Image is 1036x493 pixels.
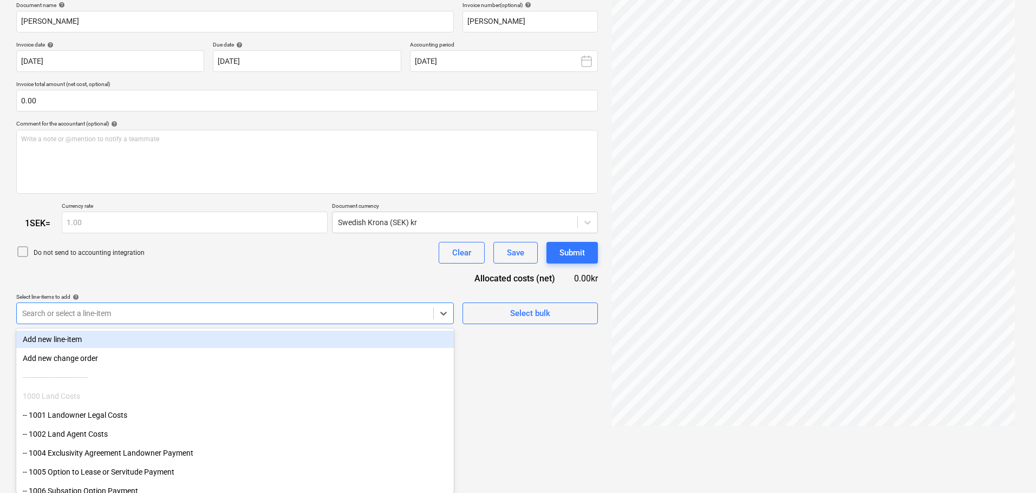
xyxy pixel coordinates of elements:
[452,246,471,260] div: Clear
[410,41,598,50] p: Accounting period
[16,425,454,443] div: -- 1002 Land Agent Costs
[213,41,401,48] div: Due date
[559,246,585,260] div: Submit
[493,242,538,264] button: Save
[439,242,485,264] button: Clear
[410,50,598,72] button: [DATE]
[16,11,454,32] input: Document name
[982,441,1036,493] iframe: Chat Widget
[523,2,531,8] span: help
[332,202,598,212] p: Document currency
[16,293,454,300] div: Select line-items to add
[234,42,243,48] span: help
[462,303,598,324] button: Select bulk
[62,202,328,212] p: Currency rate
[45,42,54,48] span: help
[16,463,454,481] div: -- 1005 Option to Lease or Servitude Payment
[213,50,401,72] input: Due date not specified
[457,272,572,285] div: Allocated costs (net)
[16,387,454,405] div: 1000 Land Costs
[16,406,454,424] div: -- 1001 Landowner Legal Costs
[462,2,598,9] div: Invoice number (optional)
[16,331,454,348] div: Add new line-item
[16,369,454,386] div: ------------------------------
[16,90,598,111] input: Invoice total amount (net cost, optional)
[16,2,454,9] div: Document name
[16,120,598,127] div: Comment for the accountant (optional)
[56,2,65,8] span: help
[70,294,79,300] span: help
[462,11,598,32] input: Invoice number
[507,246,524,260] div: Save
[16,444,454,462] div: -- 1004 Exclusivity Agreement Landowner Payment
[572,272,598,285] div: 0.00kr
[34,248,145,258] p: Do not send to accounting integration
[16,350,454,367] div: Add new change order
[546,242,598,264] button: Submit
[16,50,204,72] input: Invoice date not specified
[510,306,550,320] div: Select bulk
[16,218,62,228] div: 1 SEK =
[16,81,598,90] p: Invoice total amount (net cost, optional)
[16,41,204,48] div: Invoice date
[109,121,118,127] span: help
